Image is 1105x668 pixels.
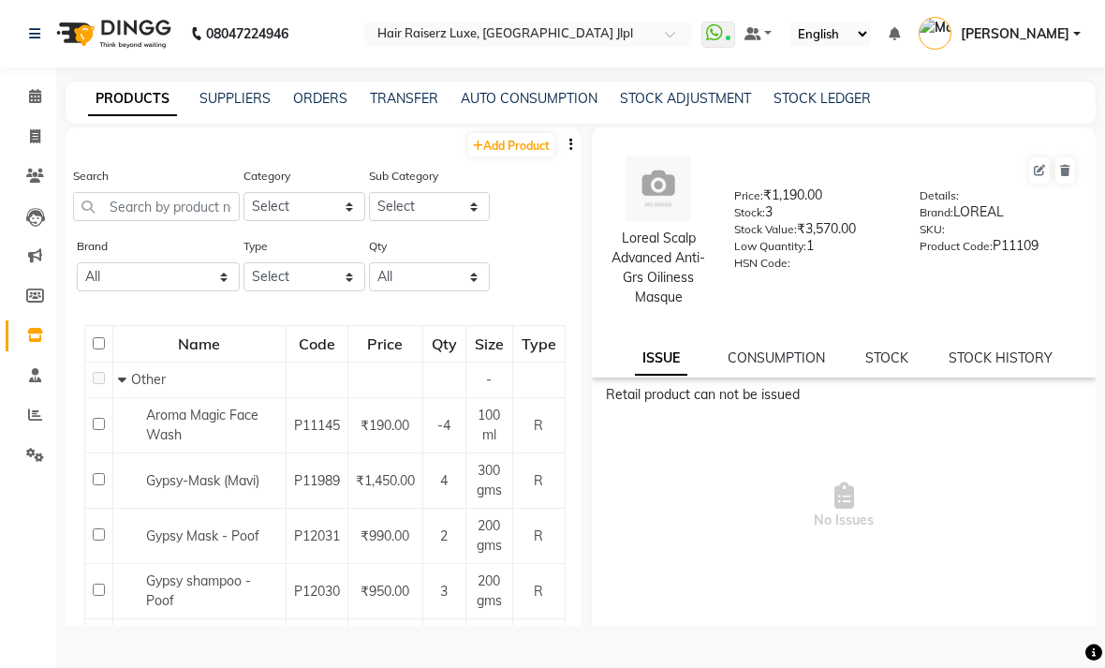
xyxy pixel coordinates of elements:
[734,221,797,238] label: Stock Value:
[294,417,340,434] span: P11145
[467,327,511,361] div: Size
[920,238,993,255] label: Product Code:
[486,371,492,388] span: -
[440,583,448,600] span: 3
[1026,593,1086,649] iframe: chat widget
[606,412,1082,600] span: No Issues
[606,385,1082,405] div: Retail product can not be issued
[294,583,340,600] span: P12030
[949,349,1053,366] a: STOCK HISTORY
[534,527,543,544] span: R
[243,238,268,255] label: Type
[114,327,285,361] div: Name
[734,219,891,245] div: ₹3,570.00
[773,90,871,107] a: STOCK LEDGER
[424,327,464,361] div: Qty
[477,572,502,609] span: 200 gms
[734,187,763,204] label: Price:
[734,202,891,229] div: 3
[369,168,438,185] label: Sub Category
[620,90,751,107] a: STOCK ADJUSTMENT
[437,417,450,434] span: -4
[920,236,1077,262] div: P11109
[478,407,500,443] span: 100 ml
[477,462,502,498] span: 300 gms
[635,342,687,376] a: ISSUE
[131,371,166,388] span: Other
[206,7,288,60] b: 08047224946
[534,583,543,600] span: R
[77,238,108,255] label: Brand
[361,417,409,434] span: ₹190.00
[734,186,891,212] div: ₹1,190.00
[734,238,806,255] label: Low Quantity:
[611,229,706,307] div: Loreal Scalp Advanced Anti-Grs Oiliness Masque
[477,517,502,554] span: 200 gms
[88,82,177,116] a: PRODUCTS
[146,527,259,544] span: Gypsy Mask - Poof
[961,24,1069,44] span: [PERSON_NAME]
[361,583,409,600] span: ₹950.00
[287,327,346,361] div: Code
[920,221,945,238] label: SKU:
[356,472,415,489] span: ₹1,450.00
[514,327,564,361] div: Type
[919,17,951,50] img: Manpreet Kaur
[294,527,340,544] span: P12031
[199,90,271,107] a: SUPPLIERS
[48,7,176,60] img: logo
[920,202,1077,229] div: LOREAL
[146,407,258,443] span: Aroma Magic Face Wash
[865,349,908,366] a: STOCK
[294,472,340,489] span: P11989
[349,327,421,361] div: Price
[370,90,438,107] a: TRANSFER
[146,472,259,489] span: Gypsy-Mask (Mavi)
[243,168,290,185] label: Category
[440,527,448,544] span: 2
[461,90,597,107] a: AUTO CONSUMPTION
[626,156,691,221] img: avatar
[734,236,891,262] div: 1
[361,527,409,544] span: ₹990.00
[73,168,109,185] label: Search
[468,133,554,156] a: Add Product
[534,417,543,434] span: R
[728,349,825,366] a: CONSUMPTION
[293,90,347,107] a: ORDERS
[734,204,765,221] label: Stock:
[920,187,959,204] label: Details:
[73,192,240,221] input: Search by product name or code
[369,238,387,255] label: Qty
[734,255,790,272] label: HSN Code:
[534,472,543,489] span: R
[146,572,251,609] span: Gypsy shampoo - Poof
[118,371,131,388] span: Collapse Row
[920,204,953,221] label: Brand:
[440,472,448,489] span: 4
